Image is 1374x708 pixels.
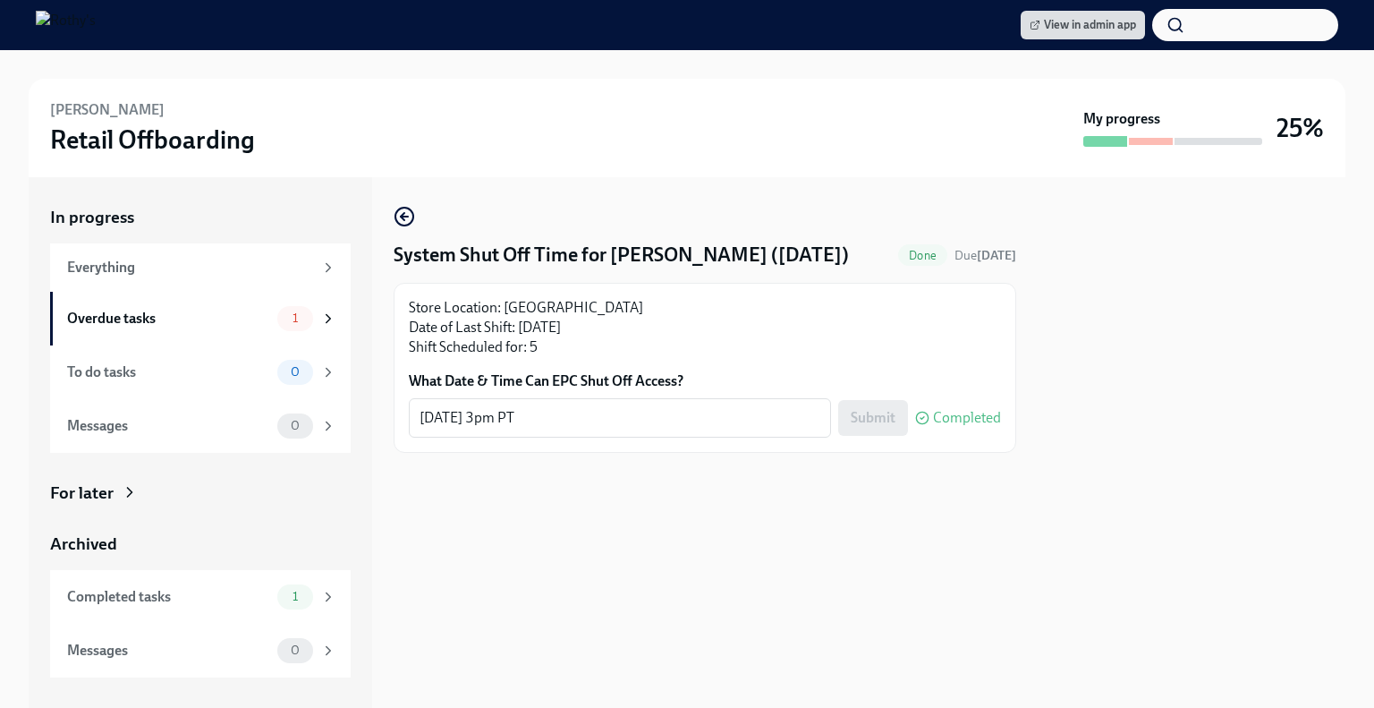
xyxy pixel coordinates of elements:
[1083,109,1160,129] strong: My progress
[977,248,1016,263] strong: [DATE]
[50,345,351,399] a: To do tasks0
[50,533,351,556] a: Archived
[282,311,309,325] span: 1
[50,570,351,624] a: Completed tasks1
[409,298,1001,357] p: Store Location: [GEOGRAPHIC_DATA] Date of Last Shift: [DATE] Shift Scheduled for: 5
[1030,16,1136,34] span: View in admin app
[67,641,270,661] div: Messages
[1021,11,1145,39] a: View in admin app
[67,416,270,436] div: Messages
[50,482,114,505] div: For later
[1276,112,1324,144] h3: 25%
[67,587,270,607] div: Completed tasks
[280,419,310,432] span: 0
[954,248,1016,263] span: Due
[50,100,165,120] h6: [PERSON_NAME]
[50,243,351,292] a: Everything
[898,249,947,262] span: Done
[280,365,310,379] span: 0
[282,590,309,603] span: 1
[50,124,255,156] h3: Retail Offboarding
[409,371,1001,391] label: What Date & Time Can EPC Shut Off Access?
[67,309,270,328] div: Overdue tasks
[50,206,351,229] a: In progress
[36,11,96,39] img: Rothy's
[280,644,310,657] span: 0
[67,258,313,277] div: Everything
[50,624,351,678] a: Messages0
[954,247,1016,264] span: August 8th, 2025 09:00
[50,292,351,345] a: Overdue tasks1
[933,411,1001,425] span: Completed
[394,242,849,269] h4: System Shut Off Time for [PERSON_NAME] ([DATE])
[67,363,270,382] div: To do tasks
[420,407,820,429] textarea: [DATE] 3pm PT
[50,399,351,453] a: Messages0
[50,482,351,505] a: For later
